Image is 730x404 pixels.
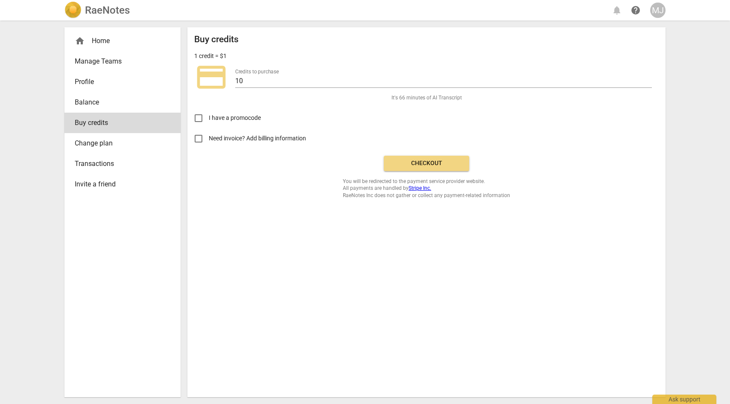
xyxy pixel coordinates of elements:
span: Buy credits [75,118,164,128]
button: Checkout [384,156,469,171]
label: Credits to purchase [235,69,279,74]
span: home [75,36,85,46]
a: Buy credits [64,113,181,133]
span: I have a promocode [209,113,261,122]
a: Transactions [64,154,181,174]
a: Help [628,3,643,18]
span: Balance [75,97,164,108]
img: Logo [64,2,82,19]
span: Invite a friend [75,179,164,189]
span: help [631,5,641,15]
a: Stripe Inc. [409,185,431,191]
h2: RaeNotes [85,4,130,16]
button: MJ [650,3,666,18]
a: Invite a friend [64,174,181,195]
p: 1 credit = $1 [194,52,227,61]
span: credit_card [194,60,228,94]
span: Change plan [75,138,164,148]
span: Checkout [391,159,462,168]
a: Manage Teams [64,51,181,72]
span: You will be redirected to the payment service provider website. All payments are handled by RaeNo... [343,178,510,199]
a: Change plan [64,133,181,154]
span: Manage Teams [75,56,164,67]
a: Profile [64,72,181,92]
div: Home [64,31,181,51]
div: Ask support [652,395,716,404]
a: Balance [64,92,181,113]
a: LogoRaeNotes [64,2,130,19]
span: Profile [75,77,164,87]
span: Transactions [75,159,164,169]
h2: Buy credits [194,34,239,45]
span: It's 66 minutes of AI Transcript [391,94,462,102]
div: Home [75,36,164,46]
span: Need invoice? Add billing information [209,134,307,143]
